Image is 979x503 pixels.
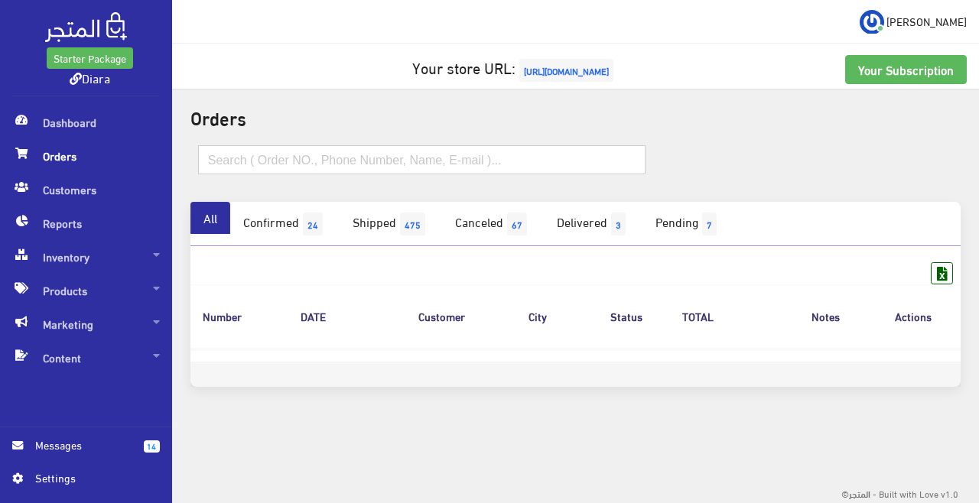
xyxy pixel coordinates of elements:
[519,59,613,82] span: [URL][DOMAIN_NAME]
[702,213,717,235] span: 7
[400,213,425,235] span: 475
[12,341,160,375] span: Content
[35,469,147,486] span: Settings
[516,284,582,348] th: City
[12,206,160,240] span: Reports
[670,284,785,348] th: TOTAL
[190,202,230,234] a: All
[544,202,642,246] a: Delivered3
[35,436,132,453] span: Messages
[288,284,406,348] th: DATE
[12,105,160,139] span: Dashboard
[12,307,160,341] span: Marketing
[845,55,967,84] a: Your Subscription
[860,10,884,34] img: ...
[412,53,617,81] a: Your store URL:[URL][DOMAIN_NAME]
[12,139,160,173] span: Orders
[866,284,961,348] th: Actions
[886,11,967,31] span: [PERSON_NAME]
[198,145,646,174] input: Search ( Order NO., Phone Number, Name, E-mail )...
[873,485,958,501] span: - Built with Love v1.0
[841,483,973,503] div: ©
[507,213,527,235] span: 67
[190,284,288,348] th: Number
[340,202,442,246] a: Shipped475
[642,202,733,246] a: Pending7
[442,202,544,246] a: Canceled67
[303,213,323,235] span: 24
[860,9,967,34] a: ... [PERSON_NAME]
[12,469,160,494] a: Settings
[849,486,870,500] strong: المتجر
[144,440,160,453] span: 14
[12,173,160,206] span: Customers
[903,398,961,456] iframe: Drift Widget Chat Controller
[230,202,340,246] a: Confirmed24
[785,284,867,348] th: Notes
[47,47,133,69] a: Starter Package
[12,240,160,274] span: Inventory
[70,67,110,89] a: Diara
[12,436,160,469] a: 14 Messages
[190,107,961,127] h2: Orders
[45,12,127,42] img: .
[582,284,669,348] th: Status
[611,213,626,235] span: 3
[12,274,160,307] span: Products
[406,284,516,348] th: Customer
